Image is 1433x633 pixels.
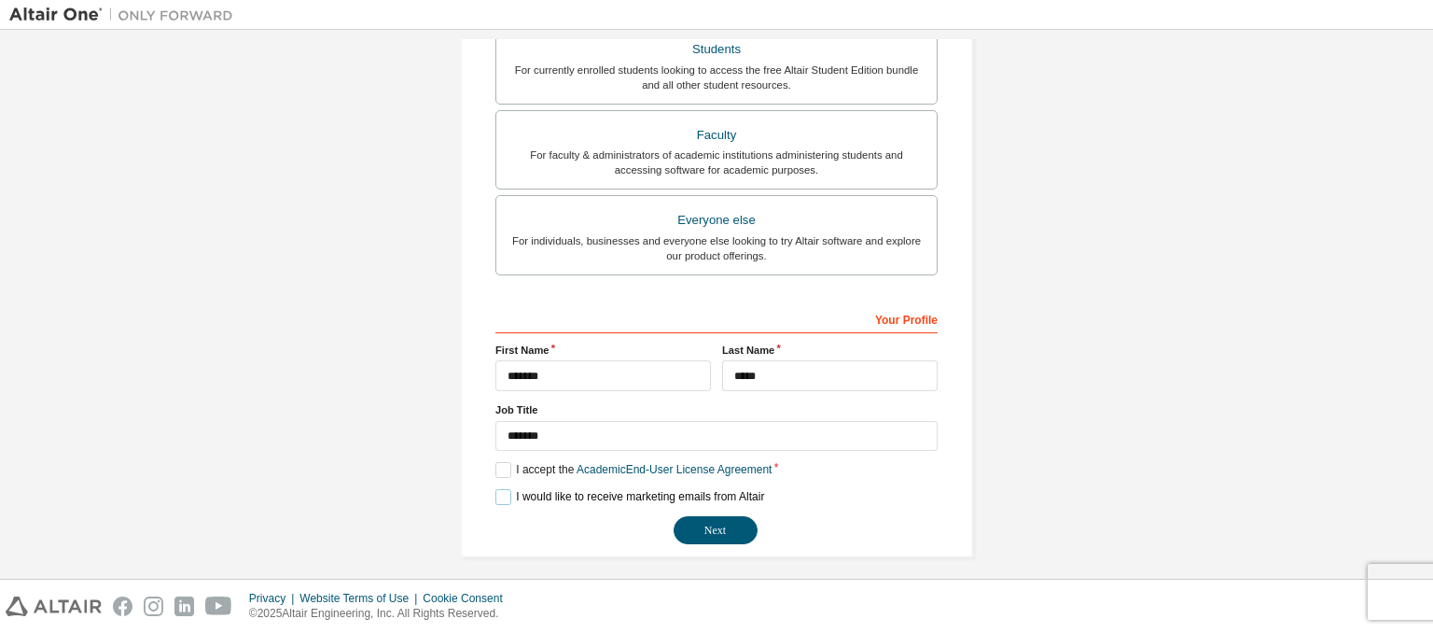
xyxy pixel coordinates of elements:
label: I accept the [495,462,772,478]
img: facebook.svg [113,597,132,616]
a: Academic End-User License Agreement [577,463,772,476]
div: Students [508,36,925,63]
img: youtube.svg [205,597,232,616]
label: First Name [495,343,711,358]
label: Job Title [495,402,938,417]
div: Your Profile [495,303,938,333]
label: I would like to receive marketing emails from Altair [495,489,764,505]
img: altair_logo.svg [6,597,102,616]
img: Altair One [9,6,243,24]
div: Cookie Consent [423,591,513,606]
div: For individuals, businesses and everyone else looking to try Altair software and explore our prod... [508,233,925,263]
div: Faculty [508,122,925,148]
button: Next [674,516,758,544]
img: instagram.svg [144,597,163,616]
p: © 2025 Altair Engineering, Inc. All Rights Reserved. [249,606,514,622]
label: Last Name [722,343,938,358]
div: Privacy [249,591,299,606]
img: linkedin.svg [174,597,194,616]
div: Website Terms of Use [299,591,423,606]
div: For currently enrolled students looking to access the free Altair Student Edition bundle and all ... [508,63,925,92]
div: For faculty & administrators of academic institutions administering students and accessing softwa... [508,148,925,177]
div: Everyone else [508,207,925,233]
